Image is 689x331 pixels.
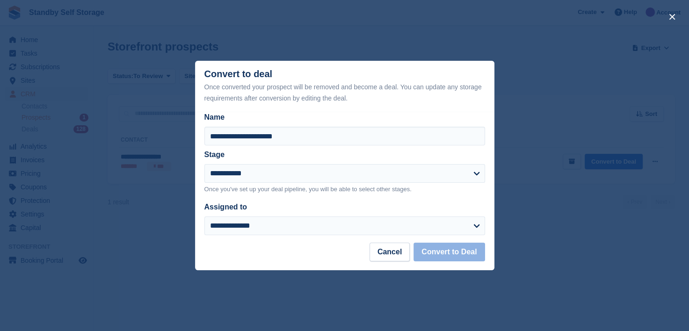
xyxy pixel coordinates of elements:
[204,112,485,123] label: Name
[204,185,485,194] p: Once you've set up your deal pipeline, you will be able to select other stages.
[204,151,225,158] label: Stage
[370,243,410,261] button: Cancel
[665,9,680,24] button: close
[204,69,485,104] div: Convert to deal
[204,203,247,211] label: Assigned to
[413,243,485,261] button: Convert to Deal
[204,81,485,104] div: Once converted your prospect will be removed and become a deal. You can update any storage requir...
